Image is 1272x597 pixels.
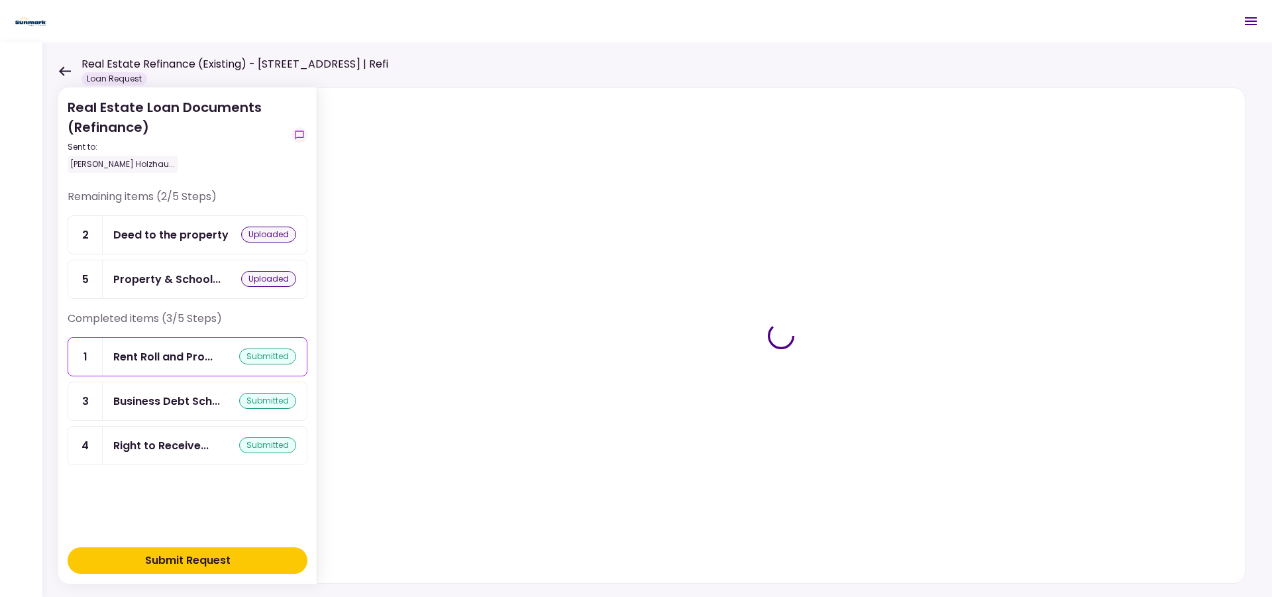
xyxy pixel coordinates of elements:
[68,382,307,421] a: 3Business Debt Schedulesubmitted
[81,56,388,72] h1: Real Estate Refinance (Existing) - [STREET_ADDRESS] | Refi
[13,11,48,31] img: Partner icon
[113,349,213,365] div: Rent Roll and Property Cashflow
[68,260,103,298] div: 5
[241,271,296,287] div: uploaded
[68,97,286,173] div: Real Estate Loan Documents (Refinance)
[68,189,307,215] div: Remaining items (2/5 Steps)
[145,553,231,569] div: Submit Request
[68,156,178,173] div: [PERSON_NAME] Holzhau...
[239,349,296,364] div: submitted
[68,426,307,465] a: 4Right to Receive Appraisalsubmitted
[68,337,307,376] a: 1Rent Roll and Property Cashflowsubmitted
[68,547,307,574] button: Submit Request
[68,141,286,153] div: Sent to:
[68,311,307,337] div: Completed items (3/5 Steps)
[68,427,103,464] div: 4
[239,437,296,453] div: submitted
[68,338,103,376] div: 1
[81,72,147,85] div: Loan Request
[241,227,296,243] div: uploaded
[68,382,103,420] div: 3
[68,216,103,254] div: 2
[291,127,307,143] button: show-messages
[113,227,229,243] div: Deed to the property
[68,260,307,299] a: 5Property & School Tax Billsuploaded
[68,215,307,254] a: 2Deed to the propertyuploaded
[1235,5,1267,37] button: Open menu
[113,393,220,409] div: Business Debt Schedule
[239,393,296,409] div: submitted
[113,437,209,454] div: Right to Receive Appraisal
[113,271,221,288] div: Property & School Tax Bills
